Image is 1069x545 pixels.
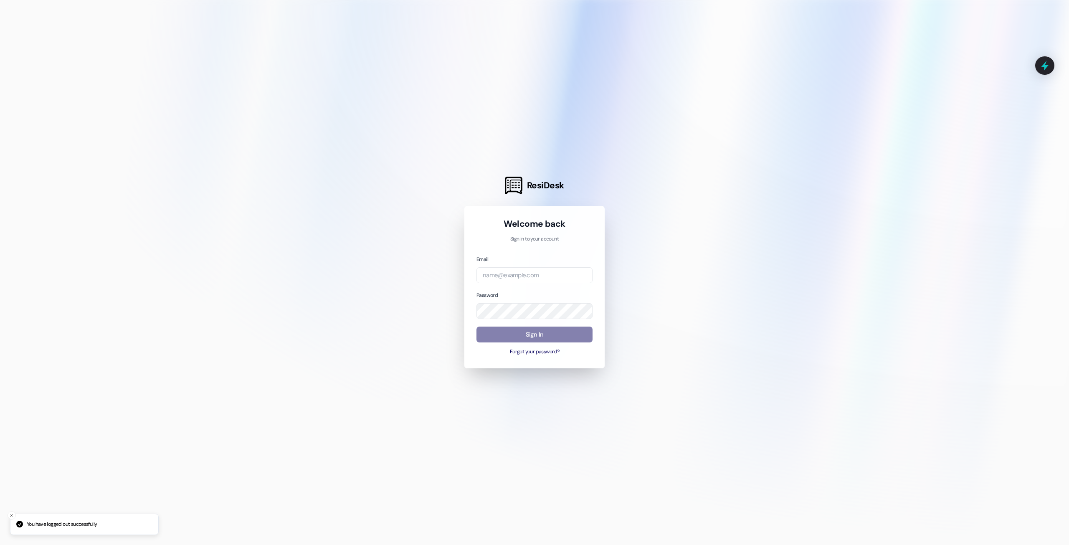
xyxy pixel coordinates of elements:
[8,511,16,520] button: Close toast
[527,180,564,191] span: ResiDesk
[476,218,593,230] h1: Welcome back
[476,348,593,356] button: Forgot your password?
[27,521,97,528] p: You have logged out successfully
[476,327,593,343] button: Sign In
[476,267,593,284] input: name@example.com
[476,256,488,263] label: Email
[476,292,498,299] label: Password
[505,177,522,194] img: ResiDesk Logo
[476,236,593,243] p: Sign in to your account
